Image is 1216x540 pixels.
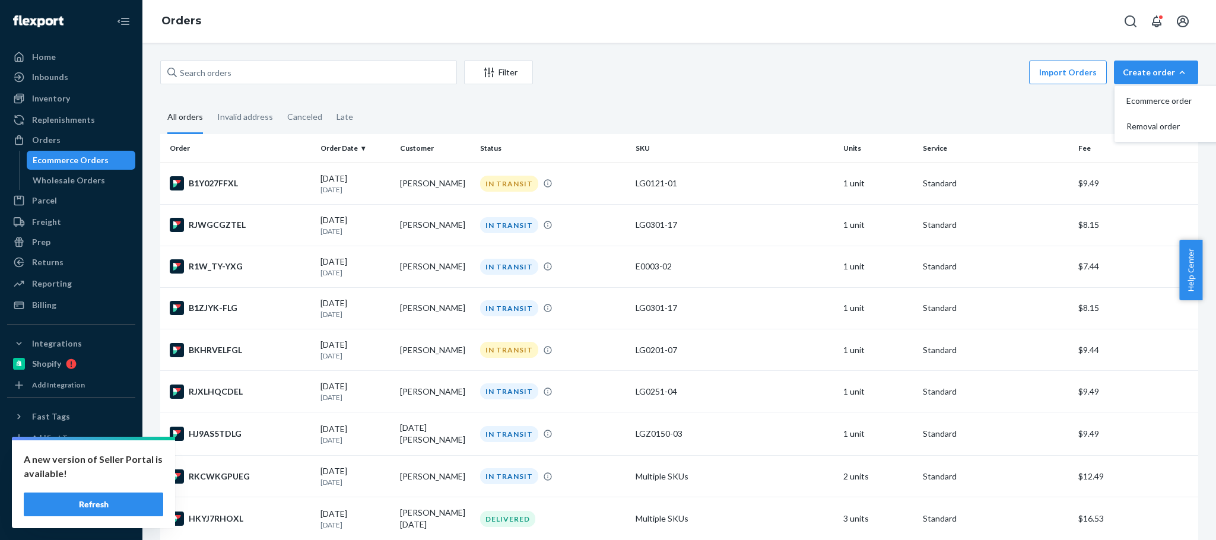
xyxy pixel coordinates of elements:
div: Shopify [32,358,61,370]
p: [DATE] [320,520,390,530]
td: 1 unit [839,204,918,246]
div: HKYJ7RHOXL [170,512,311,526]
a: Parcel [7,191,135,210]
p: [DATE] [320,351,390,361]
div: IN TRANSIT [480,217,538,233]
button: Import Orders [1029,61,1107,84]
div: Ecommerce Orders [33,154,109,166]
div: Reporting [32,278,72,290]
p: Standard [923,428,1069,440]
button: Open account menu [1171,9,1195,33]
a: Settings [7,450,135,469]
button: Give Feedback [7,510,135,529]
div: [DATE] [320,297,390,319]
a: Reporting [7,274,135,293]
p: A new version of Seller Portal is available! [24,452,163,481]
div: Returns [32,256,64,268]
a: Ecommerce Orders [27,151,136,170]
div: All orders [167,101,203,134]
button: Open notifications [1145,9,1169,33]
td: $12.49 [1074,456,1198,497]
td: 1 unit [839,412,918,456]
div: Integrations [32,338,82,350]
div: Canceled [287,101,322,132]
div: [DATE] [320,423,390,445]
button: Help Center [1179,240,1202,300]
td: [PERSON_NAME] [395,287,475,329]
div: LGZ0150-03 [636,428,834,440]
td: $7.44 [1074,246,1198,287]
div: BKHRVELFGL [170,343,311,357]
div: HJ9AS5TDLG [170,427,311,441]
a: Billing [7,296,135,315]
div: Prep [32,236,50,248]
th: Service [918,134,1074,163]
div: Invalid address [217,101,273,132]
td: 1 unit [839,329,918,371]
a: Talk to Support [7,470,135,489]
div: IN TRANSIT [480,176,538,192]
div: LG0121-01 [636,177,834,189]
span: Ecommerce order [1126,97,1200,105]
div: Inbounds [32,71,68,83]
div: Inventory [32,93,70,104]
p: [DATE] [320,226,390,236]
p: Standard [923,344,1069,356]
p: Standard [923,177,1069,189]
a: Orders [161,14,201,27]
div: RKCWKGPUEG [170,469,311,484]
button: Fast Tags [7,407,135,426]
td: $8.15 [1074,204,1198,246]
td: 1 unit [839,287,918,329]
td: [PERSON_NAME] [395,456,475,497]
th: Order [160,134,316,163]
td: [PERSON_NAME] [395,371,475,412]
th: Fee [1074,134,1198,163]
a: Returns [7,253,135,272]
div: IN TRANSIT [480,259,538,275]
div: Parcel [32,195,57,207]
a: Inbounds [7,68,135,87]
a: Home [7,47,135,66]
td: 2 units [839,456,918,497]
p: Standard [923,513,1069,525]
button: Refresh [24,493,163,516]
td: 1 unit [839,371,918,412]
ol: breadcrumbs [152,4,211,39]
div: Wholesale Orders [33,174,105,186]
div: [DATE] [320,214,390,236]
button: Integrations [7,334,135,353]
div: Add Fast Tag [32,433,75,443]
p: [DATE] [320,477,390,487]
td: $9.44 [1074,329,1198,371]
div: [DATE] [320,380,390,402]
p: [DATE] [320,185,390,195]
td: [PERSON_NAME] [395,204,475,246]
input: Search orders [160,61,457,84]
div: Create order [1123,66,1189,78]
div: IN TRANSIT [480,468,538,484]
a: Inventory [7,89,135,108]
a: Help Center [7,490,135,509]
td: [DATE][PERSON_NAME] [395,412,475,456]
p: Standard [923,471,1069,482]
td: 1 unit [839,246,918,287]
div: RJWGCGZTEL [170,218,311,232]
td: [PERSON_NAME] [395,163,475,204]
p: [DATE] [320,392,390,402]
th: Units [839,134,918,163]
div: RJXLHQCDEL [170,385,311,399]
div: Customer [400,143,470,153]
p: [DATE] [320,435,390,445]
p: Standard [923,302,1069,314]
div: LG0251-04 [636,386,834,398]
p: Standard [923,219,1069,231]
div: Filter [465,66,532,78]
th: SKU [631,134,839,163]
a: Freight [7,212,135,231]
th: Status [475,134,631,163]
div: E0003-02 [636,261,834,272]
td: $8.15 [1074,287,1198,329]
div: [DATE] [320,465,390,487]
div: IN TRANSIT [480,426,538,442]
